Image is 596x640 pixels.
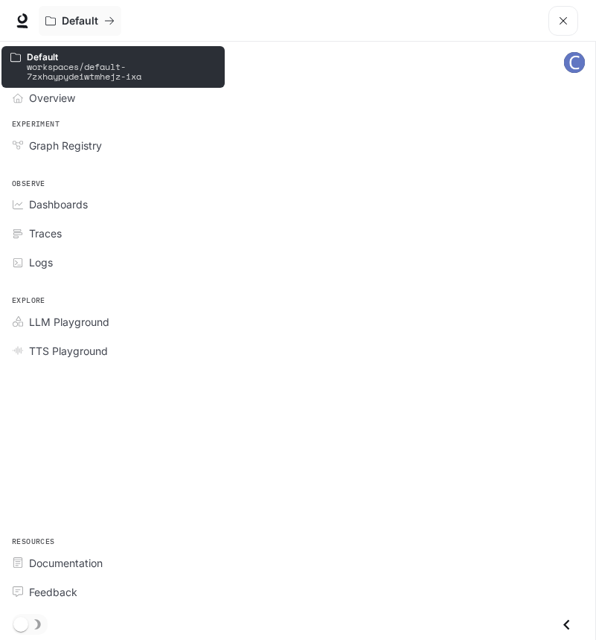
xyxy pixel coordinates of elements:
[29,255,53,270] span: Logs
[29,138,102,153] span: Graph Registry
[550,609,583,640] button: Close drawer
[6,309,589,335] a: LLM Playground
[560,48,589,77] button: User avatar
[27,62,216,81] p: workspaces/default-7zxhaypydeiwtmhejz-ixa
[6,579,589,605] a: Feedback
[6,550,589,576] a: Documentation
[6,249,589,275] a: Logs
[29,225,62,241] span: Traces
[6,191,589,217] a: Dashboards
[6,132,589,159] a: Graph Registry
[6,85,589,111] a: Overview
[13,615,28,632] span: Dark mode toggle
[6,220,589,246] a: Traces
[29,343,108,359] span: TTS Playground
[27,52,216,62] p: Default
[548,6,578,36] button: open drawer
[6,338,589,364] a: TTS Playground
[29,90,75,106] span: Overview
[39,6,121,36] button: All workspaces
[29,584,77,600] span: Feedback
[62,15,98,28] p: Default
[29,555,103,571] span: Documentation
[29,314,109,330] span: LLM Playground
[564,52,585,73] img: User avatar
[29,196,88,212] span: Dashboards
